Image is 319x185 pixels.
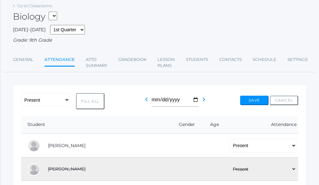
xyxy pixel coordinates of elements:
a: Schedule [253,53,276,66]
th: Attendance [223,116,298,134]
i: chevron_right [200,96,208,103]
a: Students [186,53,208,66]
a: chevron_left [143,99,150,104]
i: chevron_left [143,96,150,103]
th: Student [21,116,168,134]
a: [PERSON_NAME] [48,143,86,148]
div: Pierce Brozek [27,139,40,152]
button: Save [240,96,269,105]
a: Attd Summary [86,53,107,72]
div: Grade: 9th Grade [13,37,306,44]
button: Cancel [270,96,298,105]
span: [DATE]-[DATE] [13,27,46,33]
a: Lesson Plans [157,53,175,72]
a: [PERSON_NAME] [48,166,86,172]
th: Gender [168,116,201,134]
a: chevron_right [200,99,208,104]
button: Fill All [76,93,104,110]
th: Age [201,116,224,134]
a: Settings [287,53,308,66]
a: Contacts [219,53,242,66]
h2: Biology [13,12,57,22]
a: General [13,53,33,66]
div: Zoe Carr [27,163,40,176]
a: Gradebook [118,53,146,66]
a: Attendance [44,53,75,67]
a: Go to Classrooms [17,3,52,8]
